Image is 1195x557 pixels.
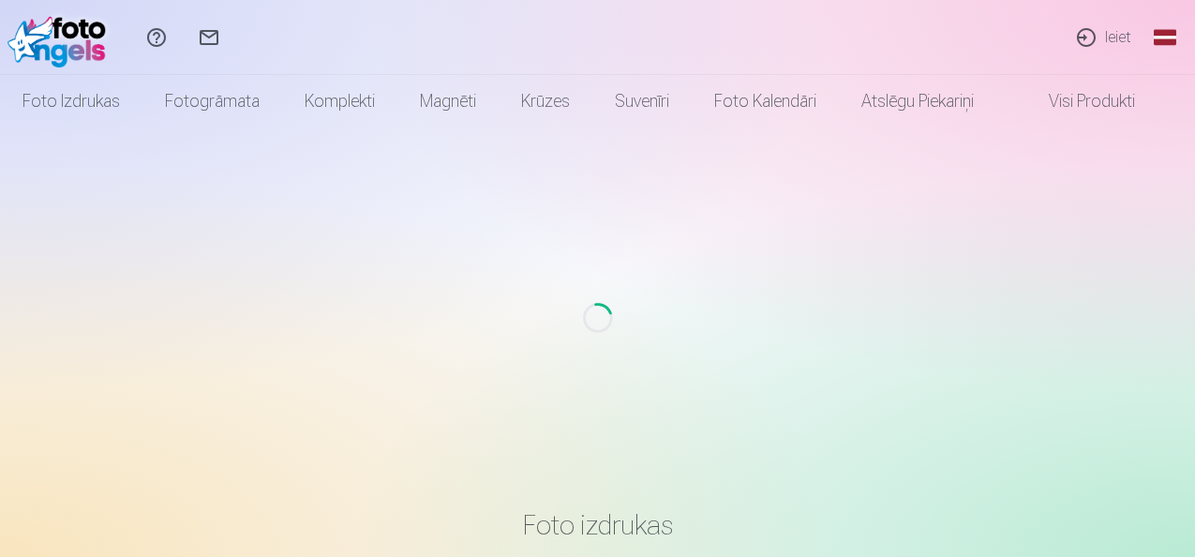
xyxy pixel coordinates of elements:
[397,75,499,128] a: Magnēti
[282,75,397,128] a: Komplekti
[996,75,1158,128] a: Visi produkti
[51,508,1145,542] h3: Foto izdrukas
[592,75,692,128] a: Suvenīri
[499,75,592,128] a: Krūzes
[142,75,282,128] a: Fotogrāmata
[839,75,996,128] a: Atslēgu piekariņi
[692,75,839,128] a: Foto kalendāri
[7,8,115,68] img: /fa1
